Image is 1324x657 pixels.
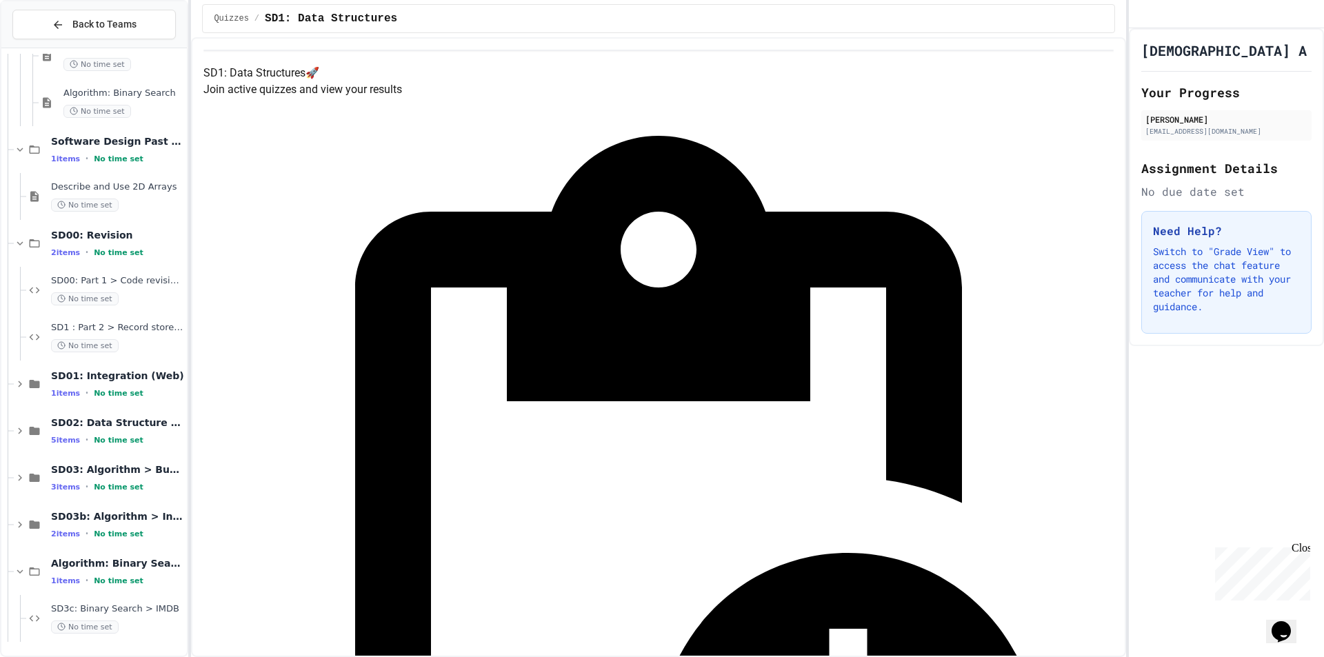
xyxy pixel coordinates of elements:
[203,65,1114,81] h4: SD1: Data Structures 🚀
[51,557,184,569] span: Algorithm: Binary Search
[51,620,119,634] span: No time set
[51,229,184,241] span: SD00: Revision
[12,10,176,39] button: Back to Teams
[1266,602,1310,643] iframe: chat widget
[1141,83,1312,102] h2: Your Progress
[86,247,88,258] span: •
[51,603,184,615] span: SD3c: Binary Search > IMDB
[94,248,143,257] span: No time set
[51,510,184,523] span: SD03b: Algorithm > Insertion Sort
[51,339,119,352] span: No time set
[254,13,259,24] span: /
[72,17,137,32] span: Back to Teams
[1153,223,1300,239] h3: Need Help?
[203,81,1114,98] p: Join active quizzes and view your results
[51,436,80,445] span: 5 items
[1141,41,1307,60] h1: [DEMOGRAPHIC_DATA] A
[51,199,119,212] span: No time set
[63,58,131,71] span: No time set
[86,387,88,398] span: •
[94,483,143,492] span: No time set
[51,154,80,163] span: 1 items
[51,275,184,287] span: SD00: Part 1 > Code revision (Stepping Out)
[51,248,80,257] span: 2 items
[51,135,184,148] span: Software Design Past Exam Questions
[265,10,397,27] span: SD1: Data Structures
[63,105,131,118] span: No time set
[86,481,88,492] span: •
[51,389,80,398] span: 1 items
[86,575,88,586] span: •
[94,529,143,538] span: No time set
[51,181,184,193] span: Describe and Use 2D Arrays
[63,88,184,99] span: Algorithm: Binary Search
[86,528,88,539] span: •
[51,416,184,429] span: SD02: Data Structure - 2D Array
[86,153,88,164] span: •
[86,434,88,445] span: •
[1145,113,1307,125] div: [PERSON_NAME]
[94,389,143,398] span: No time set
[51,483,80,492] span: 3 items
[1145,126,1307,137] div: [EMAIL_ADDRESS][DOMAIN_NAME]
[214,13,248,24] span: Quizzes
[51,292,119,305] span: No time set
[1141,159,1312,178] h2: Assignment Details
[6,6,95,88] div: Chat with us now!Close
[51,529,80,538] span: 2 items
[94,436,143,445] span: No time set
[94,576,143,585] span: No time set
[51,576,80,585] span: 1 items
[51,370,184,382] span: SD01: Integration (Web)
[1153,245,1300,314] p: Switch to "Grade View" to access the chat feature and communicate with your teacher for help and ...
[51,322,184,334] span: SD1 : Part 2 > Record store Mini-Project
[1210,542,1310,600] iframe: chat widget
[51,463,184,476] span: SD03: Algorithm > Bubble Sort
[1141,183,1312,200] div: No due date set
[94,154,143,163] span: No time set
